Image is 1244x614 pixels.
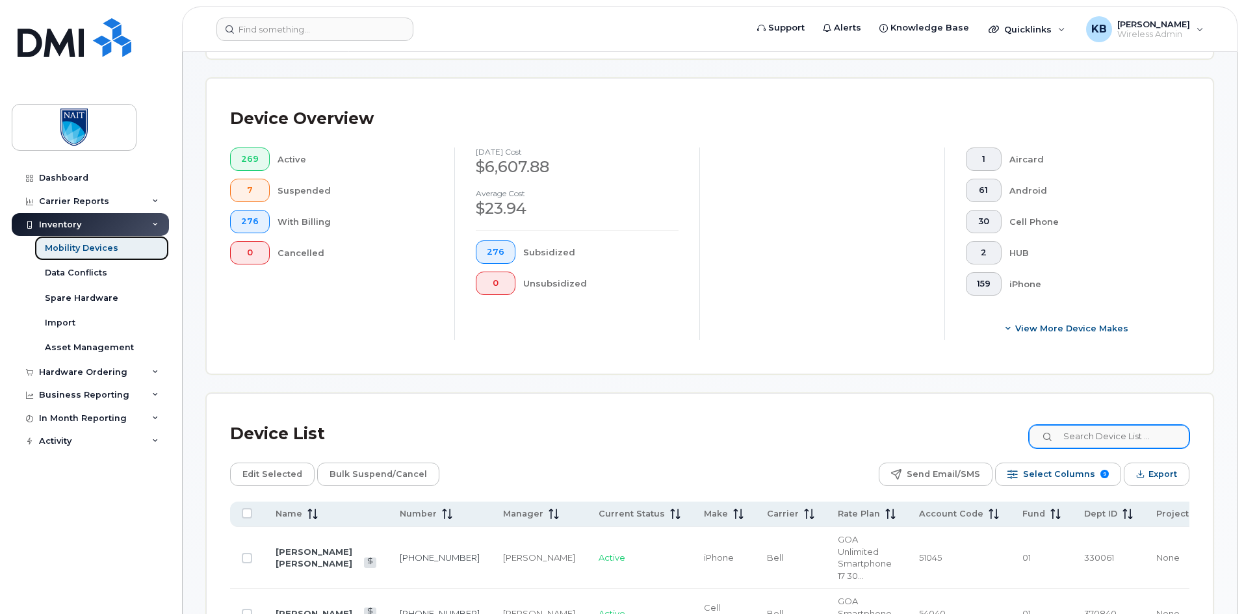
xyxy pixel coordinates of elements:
div: Quicklinks [979,16,1074,42]
span: KB [1091,21,1107,37]
a: [PERSON_NAME] [PERSON_NAME] [276,546,352,569]
div: HUB [1009,241,1169,264]
span: Project ID [1156,508,1200,520]
span: Make [704,508,728,520]
div: Device List [230,417,325,451]
span: View More Device Makes [1015,322,1128,335]
div: iPhone [1009,272,1169,296]
div: With Billing [278,210,434,233]
span: Active [599,552,625,563]
div: Android [1009,179,1169,202]
a: [PHONE_NUMBER] [400,552,480,563]
button: 276 [476,240,515,264]
span: Account Code [919,508,983,520]
button: Export [1124,463,1189,486]
button: 159 [966,272,1002,296]
span: Knowledge Base [890,21,969,34]
h4: [DATE] cost [476,147,679,156]
div: Kristian BlueCloud [1077,16,1213,42]
span: None [1156,552,1180,563]
span: 276 [241,216,259,227]
span: Dept ID [1084,508,1117,520]
button: 2 [966,241,1002,264]
span: 9 [1100,470,1109,478]
span: Name [276,508,302,520]
span: Quicklinks [1004,24,1052,34]
span: 2 [977,248,991,258]
button: View More Device Makes [966,316,1169,340]
div: $6,607.88 [476,156,679,178]
span: Export [1148,465,1177,484]
button: 61 [966,179,1002,202]
button: 0 [230,241,270,264]
span: iPhone [704,552,734,563]
span: Carrier [767,508,799,520]
span: 7 [241,185,259,196]
div: $23.94 [476,198,679,220]
button: 269 [230,147,270,171]
a: Knowledge Base [870,15,978,41]
span: Send Email/SMS [907,465,980,484]
button: Edit Selected [230,463,315,486]
span: Number [400,508,437,520]
span: Support [768,21,805,34]
div: Device Overview [230,102,374,136]
span: 1 [977,154,991,164]
span: 0 [487,278,504,288]
span: 159 [977,279,991,289]
span: 0 [241,248,259,258]
a: Support [748,15,814,41]
span: GOA Unlimited Smartphone 17 30D [838,534,892,581]
div: Unsubsidized [523,272,679,295]
span: 30 [977,216,991,227]
button: 7 [230,179,270,202]
div: [PERSON_NAME] [503,552,575,564]
span: Alerts [834,21,861,34]
a: View Last Bill [364,557,376,567]
span: 330061 [1084,552,1114,563]
input: Search Device List ... [1029,425,1189,448]
button: Select Columns 9 [995,463,1121,486]
span: [PERSON_NAME] [1117,19,1190,29]
button: 0 [476,272,515,295]
span: Bulk Suspend/Cancel [330,465,427,484]
span: Current Status [599,508,665,520]
div: Cell Phone [1009,210,1169,233]
div: Active [278,147,434,171]
span: 01 [1022,552,1031,563]
span: 61 [977,185,991,196]
span: Select Columns [1023,465,1095,484]
button: Send Email/SMS [879,463,992,486]
span: 51045 [919,552,942,563]
span: Manager [503,508,543,520]
span: Wireless Admin [1117,29,1190,40]
div: Subsidized [523,240,679,264]
input: Find something... [216,18,413,41]
button: Bulk Suspend/Cancel [317,463,439,486]
span: Edit Selected [242,465,302,484]
button: 1 [966,147,1002,171]
button: 30 [966,210,1002,233]
button: 276 [230,210,270,233]
span: 276 [487,247,504,257]
div: Cancelled [278,241,434,264]
span: Rate Plan [838,508,880,520]
div: Aircard [1009,147,1169,171]
a: Alerts [814,15,870,41]
div: Suspended [278,179,434,202]
span: Fund [1022,508,1045,520]
h4: Average cost [476,189,679,198]
span: 269 [241,154,259,164]
span: Bell [767,552,783,563]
